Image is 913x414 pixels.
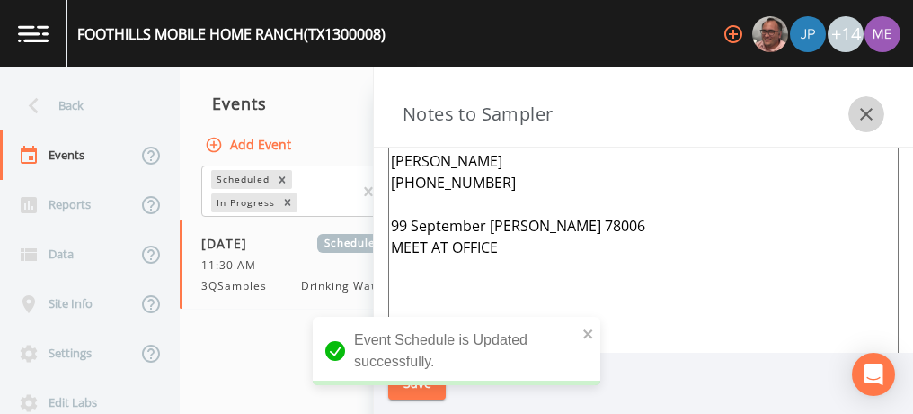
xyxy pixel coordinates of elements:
[201,234,260,253] span: [DATE]
[752,16,788,52] img: e2d790fa78825a4bb76dcb6ab311d44c
[180,81,440,126] div: Events
[751,16,789,52] div: Mike Franklin
[201,257,267,274] span: 11:30 AM
[211,193,278,212] div: In Progress
[180,220,440,310] a: [DATE]Scheduled11:30 AM3QSamplesDrinking Water
[211,170,272,189] div: Scheduled
[18,25,49,42] img: logo
[201,278,278,294] span: 3QSamples
[828,16,864,52] div: +14
[852,353,895,396] div: Open Intercom Messenger
[317,234,388,253] span: Scheduled
[790,16,826,52] img: 41241ef155101aa6d92a04480b0d0000
[864,16,900,52] img: d4d65db7c401dd99d63b7ad86343d265
[201,129,298,162] button: Add Event
[403,100,553,129] h3: Notes to Sampler
[789,16,827,52] div: Joshua gere Paul
[278,193,297,212] div: Remove In Progress
[77,23,386,45] div: FOOTHILLS MOBILE HOME RANCH (TX1300008)
[582,322,595,344] button: close
[301,278,388,294] span: Drinking Water
[272,170,292,189] div: Remove Scheduled
[313,317,600,385] div: Event Schedule is Updated successfully.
